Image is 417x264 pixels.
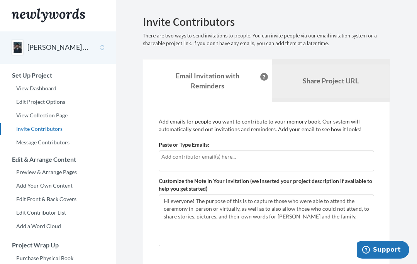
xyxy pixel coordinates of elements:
h3: Project Wrap Up [0,242,116,249]
b: Share Project URL [303,76,359,85]
strong: Email Invitation with Reminders [176,71,239,90]
label: Customize the Note in Your Invitation (we inserted your project description if available to help ... [159,177,374,193]
textarea: Hi everyone! The purpose of this is to capture those who were able to attend the ceremony in-pers... [159,195,374,246]
iframe: Opens a widget where you can chat to one of our agents [357,241,409,260]
p: Add emails for people you want to contribute to your memory book. Our system will automatically s... [159,118,374,133]
h3: Edit & Arrange Content [0,156,116,163]
p: There are two ways to send invitations to people. You can invite people via our email invitation ... [143,32,390,47]
img: Newlywords logo [12,8,85,22]
h3: Set Up Project [0,72,116,79]
input: Add contributor email(s) here... [161,152,371,161]
h2: Invite Contributors [143,15,390,28]
button: [PERSON_NAME] Retirement [27,42,90,52]
label: Paste or Type Emails: [159,141,209,149]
